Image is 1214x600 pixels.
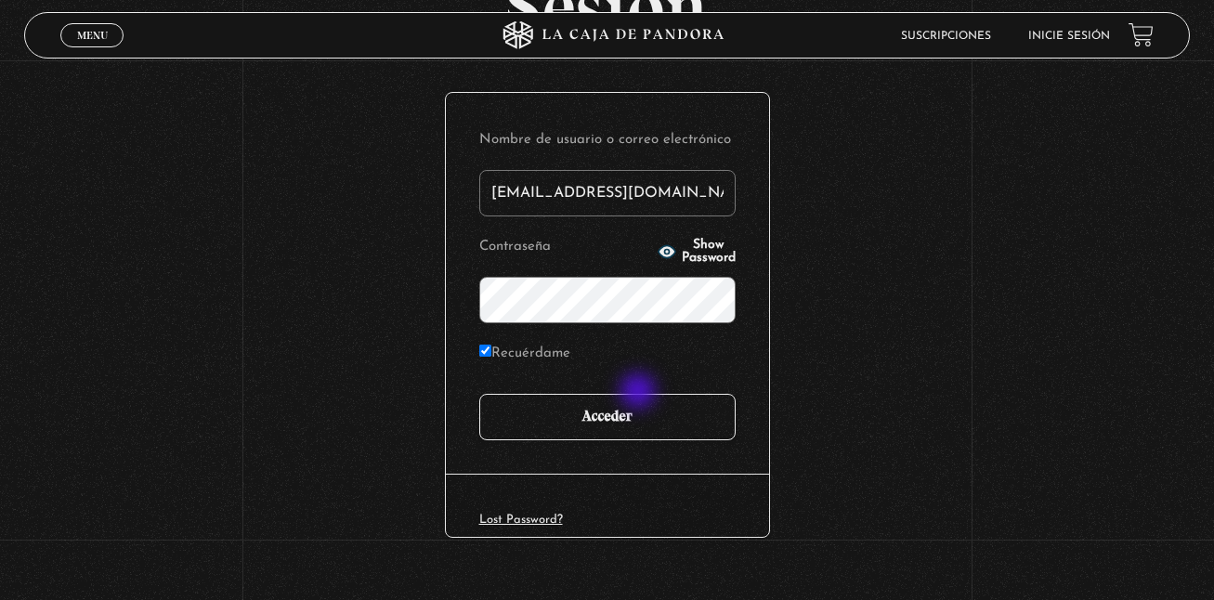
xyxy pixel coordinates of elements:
[1129,22,1154,47] a: View your shopping cart
[479,233,652,262] label: Contraseña
[71,46,114,59] span: Cerrar
[682,239,736,265] span: Show Password
[479,394,736,440] input: Acceder
[77,30,108,41] span: Menu
[479,126,736,155] label: Nombre de usuario o correo electrónico
[658,239,736,265] button: Show Password
[1028,31,1110,42] a: Inicie sesión
[901,31,991,42] a: Suscripciones
[479,514,563,526] a: Lost Password?
[479,345,491,357] input: Recuérdame
[479,340,570,369] label: Recuérdame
